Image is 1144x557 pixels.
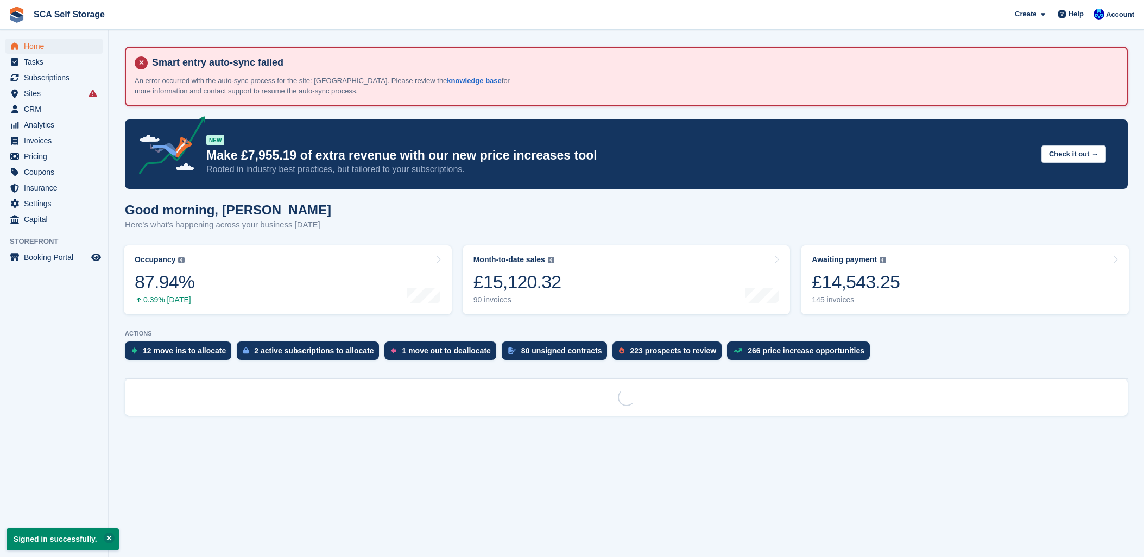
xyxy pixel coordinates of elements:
[237,341,384,365] a: 2 active subscriptions to allocate
[135,255,175,264] div: Occupancy
[1106,9,1134,20] span: Account
[5,133,103,148] a: menu
[24,164,89,180] span: Coupons
[90,251,103,264] a: Preview store
[24,54,89,69] span: Tasks
[447,77,501,85] a: knowledge base
[812,255,877,264] div: Awaiting payment
[5,250,103,265] a: menu
[619,347,624,354] img: prospect-51fa495bee0391a8d652442698ab0144808aea92771e9ea1ae160a38d050c398.svg
[148,56,1118,69] h4: Smart entry auto-sync failed
[9,7,25,23] img: stora-icon-8386f47178a22dfd0bd8f6a31ec36ba5ce8667c1dd55bd0f319d3a0aa187defe.svg
[135,75,515,97] p: An error occurred with the auto-sync process for the site: [GEOGRAPHIC_DATA]. Please review the f...
[89,89,97,98] i: Smart entry sync failures have occurred
[10,236,108,247] span: Storefront
[24,212,89,227] span: Capital
[7,528,119,550] p: Signed in successfully.
[24,117,89,132] span: Analytics
[612,341,727,365] a: 223 prospects to review
[143,346,226,355] div: 12 move ins to allocate
[1069,9,1084,20] span: Help
[24,149,89,164] span: Pricing
[5,117,103,132] a: menu
[243,347,249,354] img: active_subscription_to_allocate_icon-d502201f5373d7db506a760aba3b589e785aa758c864c3986d89f69b8ff3...
[473,271,561,293] div: £15,120.32
[734,348,742,353] img: price_increase_opportunities-93ffe204e8149a01c8c9dc8f82e8f89637d9d84a8eef4429ea346261dce0b2c0.svg
[131,347,137,354] img: move_ins_to_allocate_icon-fdf77a2bb77ea45bf5b3d319d69a93e2d87916cf1d5bf7949dd705db3b84f3ca.svg
[473,295,561,305] div: 90 invoices
[206,148,1033,163] p: Make £7,955.19 of extra revenue with our new price increases tool
[5,180,103,195] a: menu
[812,271,900,293] div: £14,543.25
[124,245,452,314] a: Occupancy 87.94% 0.39% [DATE]
[206,163,1033,175] p: Rooted in industry best practices, but tailored to your subscriptions.
[384,341,501,365] a: 1 move out to deallocate
[5,54,103,69] a: menu
[29,5,109,23] a: SCA Self Storage
[24,70,89,85] span: Subscriptions
[24,86,89,101] span: Sites
[391,347,396,354] img: move_outs_to_deallocate_icon-f764333ba52eb49d3ac5e1228854f67142a1ed5810a6f6cc68b1a99e826820c5.svg
[24,39,89,54] span: Home
[24,102,89,117] span: CRM
[125,219,331,231] p: Here's what's happening across your business [DATE]
[508,347,516,354] img: contract_signature_icon-13c848040528278c33f63329250d36e43548de30e8caae1d1a13099fd9432cc5.svg
[5,86,103,101] a: menu
[727,341,875,365] a: 266 price increase opportunities
[130,116,206,178] img: price-adjustments-announcement-icon-8257ccfd72463d97f412b2fc003d46551f7dbcb40ab6d574587a9cd5c0d94...
[178,257,185,263] img: icon-info-grey-7440780725fd019a000dd9b08b2336e03edf1995a4989e88bcd33f0948082b44.svg
[24,133,89,148] span: Invoices
[5,39,103,54] a: menu
[402,346,490,355] div: 1 move out to deallocate
[812,295,900,305] div: 145 invoices
[125,330,1128,337] p: ACTIONS
[630,346,716,355] div: 223 prospects to review
[5,70,103,85] a: menu
[5,196,103,211] a: menu
[24,180,89,195] span: Insurance
[1015,9,1036,20] span: Create
[463,245,791,314] a: Month-to-date sales £15,120.32 90 invoices
[125,202,331,217] h1: Good morning, [PERSON_NAME]
[880,257,886,263] img: icon-info-grey-7440780725fd019a000dd9b08b2336e03edf1995a4989e88bcd33f0948082b44.svg
[5,164,103,180] a: menu
[1094,9,1104,20] img: Kelly Neesham
[748,346,864,355] div: 266 price increase opportunities
[206,135,224,145] div: NEW
[135,271,194,293] div: 87.94%
[548,257,554,263] img: icon-info-grey-7440780725fd019a000dd9b08b2336e03edf1995a4989e88bcd33f0948082b44.svg
[521,346,602,355] div: 80 unsigned contracts
[135,295,194,305] div: 0.39% [DATE]
[502,341,613,365] a: 80 unsigned contracts
[125,341,237,365] a: 12 move ins to allocate
[24,196,89,211] span: Settings
[24,250,89,265] span: Booking Portal
[5,149,103,164] a: menu
[5,102,103,117] a: menu
[254,346,374,355] div: 2 active subscriptions to allocate
[5,212,103,227] a: menu
[473,255,545,264] div: Month-to-date sales
[801,245,1129,314] a: Awaiting payment £14,543.25 145 invoices
[1041,145,1106,163] button: Check it out →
